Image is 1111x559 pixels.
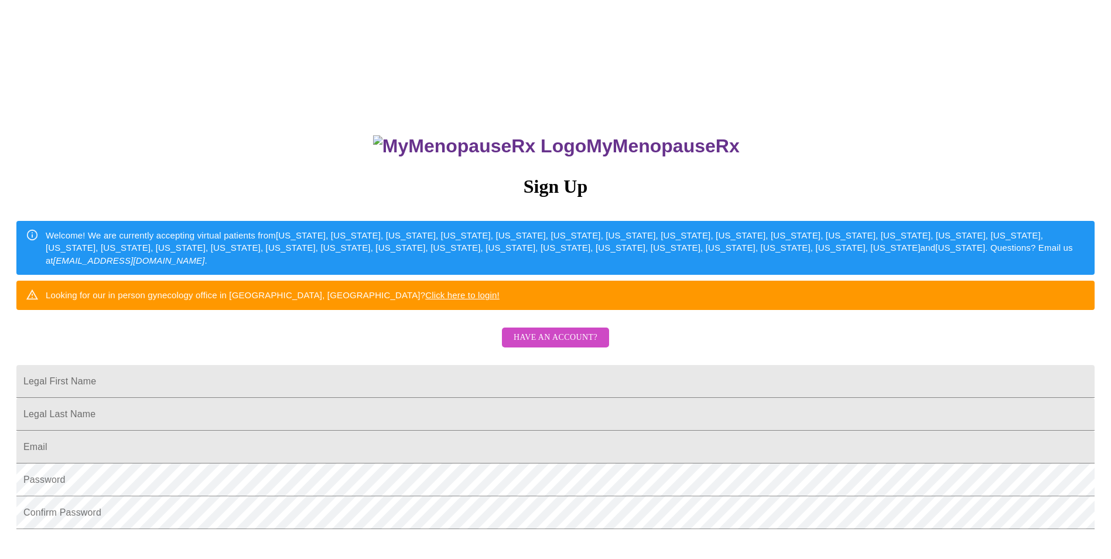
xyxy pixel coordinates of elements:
a: Have an account? [499,340,612,350]
a: Click here to login! [425,290,500,300]
div: Looking for our in person gynecology office in [GEOGRAPHIC_DATA], [GEOGRAPHIC_DATA]? [46,284,500,306]
h3: Sign Up [16,176,1095,197]
h3: MyMenopauseRx [18,135,1095,157]
em: [EMAIL_ADDRESS][DOMAIN_NAME] [53,255,205,265]
button: Have an account? [502,328,609,348]
div: Welcome! We are currently accepting virtual patients from [US_STATE], [US_STATE], [US_STATE], [US... [46,224,1085,271]
span: Have an account? [514,330,597,345]
img: MyMenopauseRx Logo [373,135,586,157]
